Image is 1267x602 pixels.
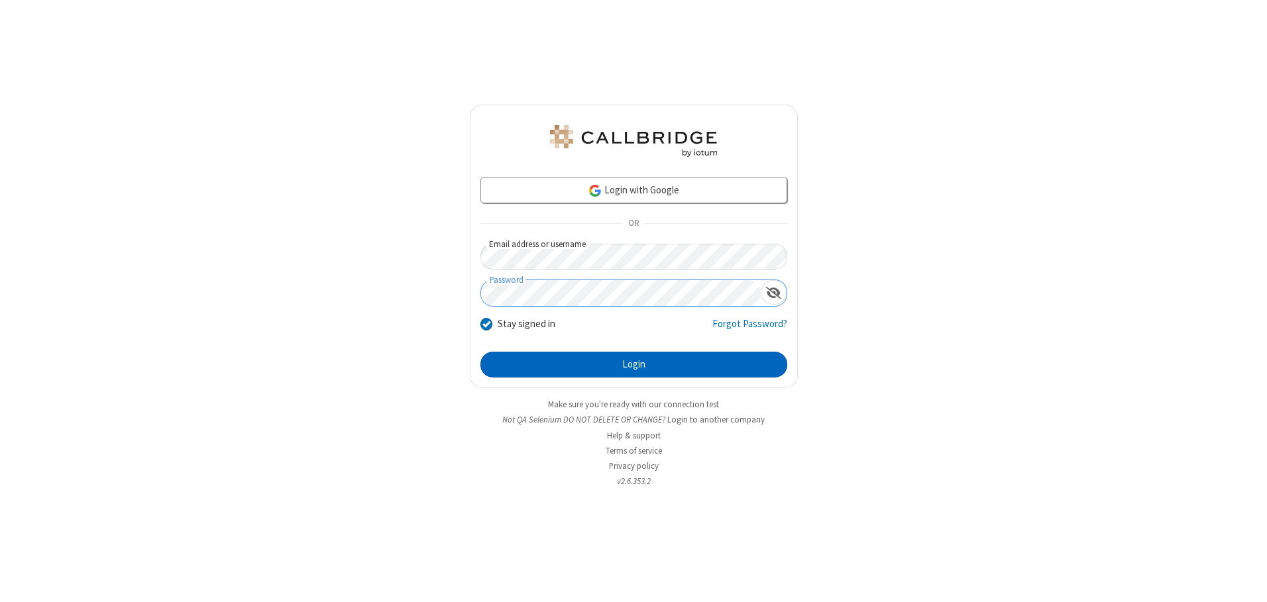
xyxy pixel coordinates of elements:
div: Show password [761,280,787,305]
label: Stay signed in [498,317,555,332]
button: Login to another company [667,413,765,426]
span: OR [623,215,644,233]
button: Login [480,352,787,378]
img: google-icon.png [588,183,602,198]
input: Password [481,280,761,306]
a: Forgot Password? [712,317,787,342]
img: QA Selenium DO NOT DELETE OR CHANGE [547,125,720,157]
a: Make sure you're ready with our connection test [548,399,719,410]
a: Login with Google [480,177,787,203]
a: Terms of service [606,445,662,456]
a: Help & support [607,430,661,441]
a: Privacy policy [609,460,659,472]
li: Not QA Selenium DO NOT DELETE OR CHANGE? [470,413,798,426]
input: Email address or username [480,244,787,270]
li: v2.6.353.2 [470,475,798,487]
